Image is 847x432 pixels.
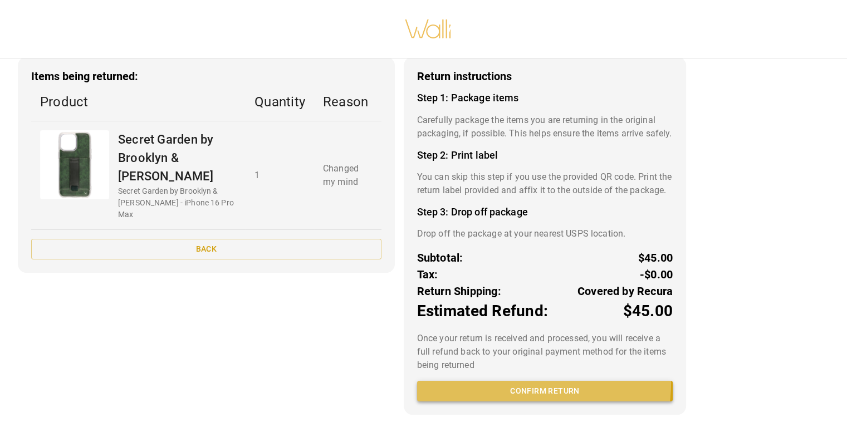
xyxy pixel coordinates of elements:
p: -$0.00 [640,266,673,283]
p: Product [40,92,237,112]
h3: Return instructions [417,70,673,83]
p: Secret Garden by Brooklyn & [PERSON_NAME] - iPhone 16 Pro Max [118,185,237,220]
p: Subtotal: [417,249,463,266]
p: Changed my mind [323,162,373,189]
p: Carefully package the items you are returning in the original packaging, if possible. This helps ... [417,114,673,140]
button: Back [31,239,381,259]
p: Tax: [417,266,438,283]
p: Covered by Recura [577,283,673,300]
p: Once your return is received and processed, you will receive a full refund back to your original ... [417,332,673,372]
p: Quantity [254,92,305,112]
p: Secret Garden by Brooklyn & [PERSON_NAME] [118,130,237,185]
h3: Items being returned: [31,70,381,83]
img: walli-inc.myshopify.com [404,5,452,53]
h4: Step 1: Package items [417,92,673,104]
p: $45.00 [638,249,673,266]
p: 1 [254,169,305,182]
p: Drop off the package at your nearest USPS location. [417,227,673,240]
p: Reason [323,92,373,112]
button: Confirm return [417,381,673,401]
h4: Step 3: Drop off package [417,206,673,218]
p: Estimated Refund: [417,300,548,323]
p: Return Shipping: [417,283,501,300]
h4: Step 2: Print label [417,149,673,161]
p: You can skip this step if you use the provided QR code. Print the return label provided and affix... [417,170,673,197]
p: $45.00 [623,300,673,323]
